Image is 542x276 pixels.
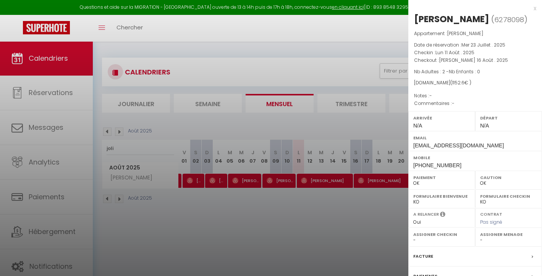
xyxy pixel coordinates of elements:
label: Assigner Menage [480,231,537,238]
label: Assigner Checkin [413,231,470,238]
label: Mobile [413,154,537,161]
p: Checkout : [414,56,536,64]
span: 1152.6 [452,79,464,86]
span: - [429,92,432,99]
span: Lun 11 Août . 2025 [435,49,474,56]
i: Sélectionner OUI si vous souhaiter envoyer les séquences de messages post-checkout [440,211,445,220]
label: Caution [480,174,537,181]
label: Email [413,134,537,142]
span: 6278098 [494,15,524,24]
div: [PERSON_NAME] [414,13,489,25]
span: [PERSON_NAME] [447,30,484,37]
span: [PERSON_NAME] 16 Août . 2025 [439,57,508,63]
p: Checkin : [414,49,536,56]
p: Notes : [414,92,536,100]
label: Formulaire Checkin [480,192,537,200]
label: Formulaire Bienvenue [413,192,470,200]
span: Mer 23 Juillet . 2025 [461,42,505,48]
span: [PHONE_NUMBER] [413,162,461,168]
span: ( ) [491,14,527,25]
label: Paiement [413,174,470,181]
label: Contrat [480,211,502,216]
label: A relancer [413,211,439,218]
span: Nb Adultes : 2 - [414,68,480,75]
div: [DOMAIN_NAME] [414,79,536,87]
span: N/A [413,123,422,129]
span: [EMAIL_ADDRESS][DOMAIN_NAME] [413,142,504,148]
label: Arrivée [413,114,470,122]
span: Pas signé [480,219,502,225]
span: - [452,100,455,107]
p: Commentaires : [414,100,536,107]
p: Appartement : [414,30,536,37]
span: ( € ) [450,79,471,86]
span: N/A [480,123,489,129]
label: Facture [413,252,433,260]
label: Départ [480,114,537,122]
span: Nb Enfants : 0 [449,68,480,75]
div: x [408,4,536,13]
p: Date de réservation : [414,41,536,49]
